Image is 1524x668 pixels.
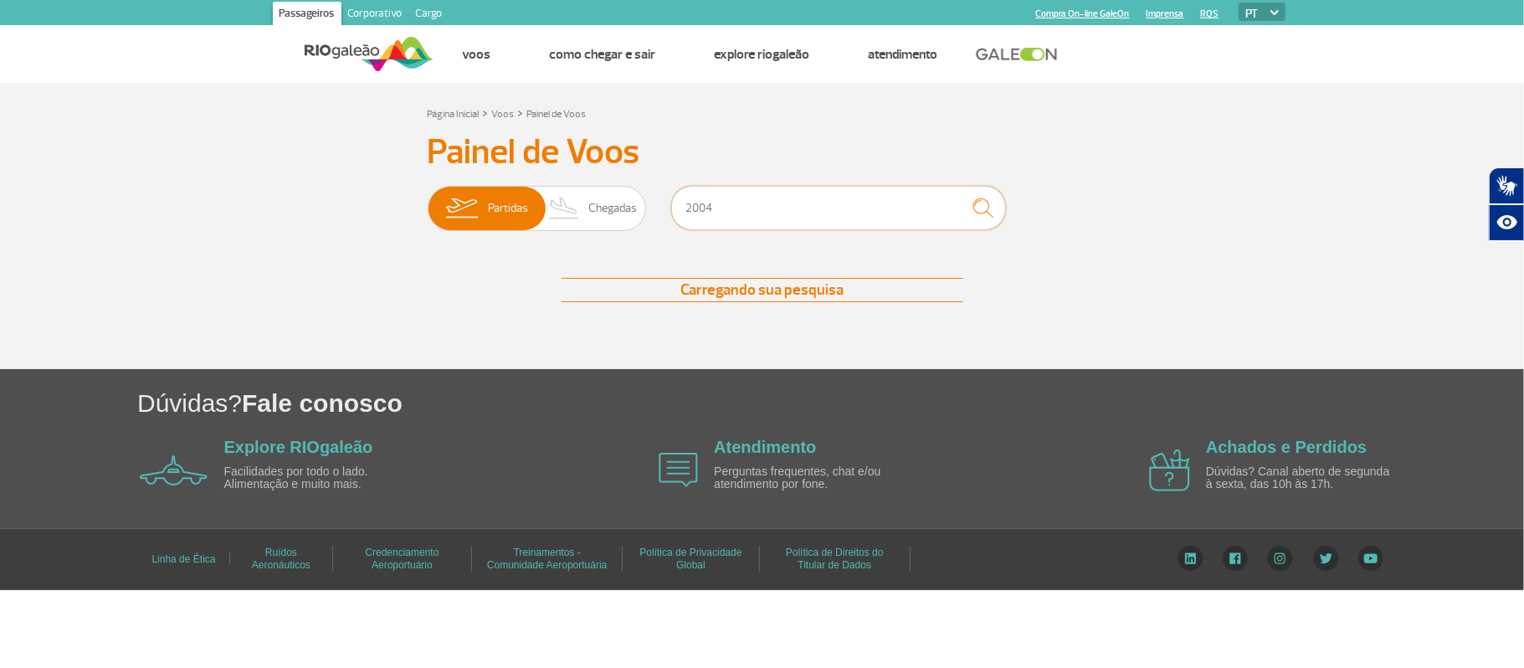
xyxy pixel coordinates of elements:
img: YouTube [1358,546,1383,571]
a: Painel de Voos [527,108,587,121]
a: Cargo [409,2,449,28]
a: Corporativo [341,2,409,28]
div: Plugin de acessibilidade da Hand Talk. [1489,167,1524,241]
img: airplane icon [140,455,208,486]
p: Dúvidas? Canal aberto de segunda à sexta, das 10h às 17h. [1206,465,1398,491]
img: Instagram [1267,546,1293,571]
a: Política de Direitos do Titular de Dados [786,541,884,577]
a: Voos [492,108,515,121]
a: Treinamentos - Comunidade Aeroportuária [487,541,607,577]
a: Credenciamento Aeroportuário [365,541,439,577]
img: slider-embarque [435,187,488,230]
span: Fale conosco [242,389,403,417]
span: Chegadas [588,187,637,230]
img: airplane icon [659,453,698,487]
img: Facebook [1223,546,1248,571]
h3: Painel de Voos [428,131,1097,173]
a: > [483,103,489,122]
a: Atendimento [869,46,938,63]
button: Abrir tradutor de língua de sinais. [1489,167,1524,204]
img: slider-desembarque [540,187,589,230]
a: Voos [463,46,491,63]
p: Perguntas frequentes, chat e/ou atendimento por fone. [714,465,906,491]
a: Imprensa [1147,8,1184,19]
a: Achados e Perdidos [1206,438,1367,456]
p: Facilidades por todo o lado. Alimentação e muito mais. [224,465,417,491]
a: Atendimento [714,438,816,456]
a: Explore RIOgaleão [224,438,373,456]
a: Política de Privacidade Global [639,541,741,577]
a: Ruídos Aeronáuticos [252,541,310,577]
h1: Dúvidas? [137,386,1524,420]
a: Como chegar e sair [550,46,656,63]
a: Compra On-line GaleOn [1036,8,1130,19]
a: Linha de Ética [151,547,215,571]
div: Carregando sua pesquisa [562,278,963,302]
a: RQS [1201,8,1219,19]
input: Voo, cidade ou cia aérea [671,186,1006,230]
a: > [518,103,524,122]
img: LinkedIn [1178,546,1203,571]
a: Passageiros [273,2,341,28]
img: airplane icon [1149,450,1190,491]
a: Explore RIOgaleão [715,46,810,63]
button: Abrir recursos assistivos. [1489,204,1524,241]
a: Página Inicial [428,108,480,121]
img: Twitter [1313,546,1339,571]
span: Partidas [488,187,528,230]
